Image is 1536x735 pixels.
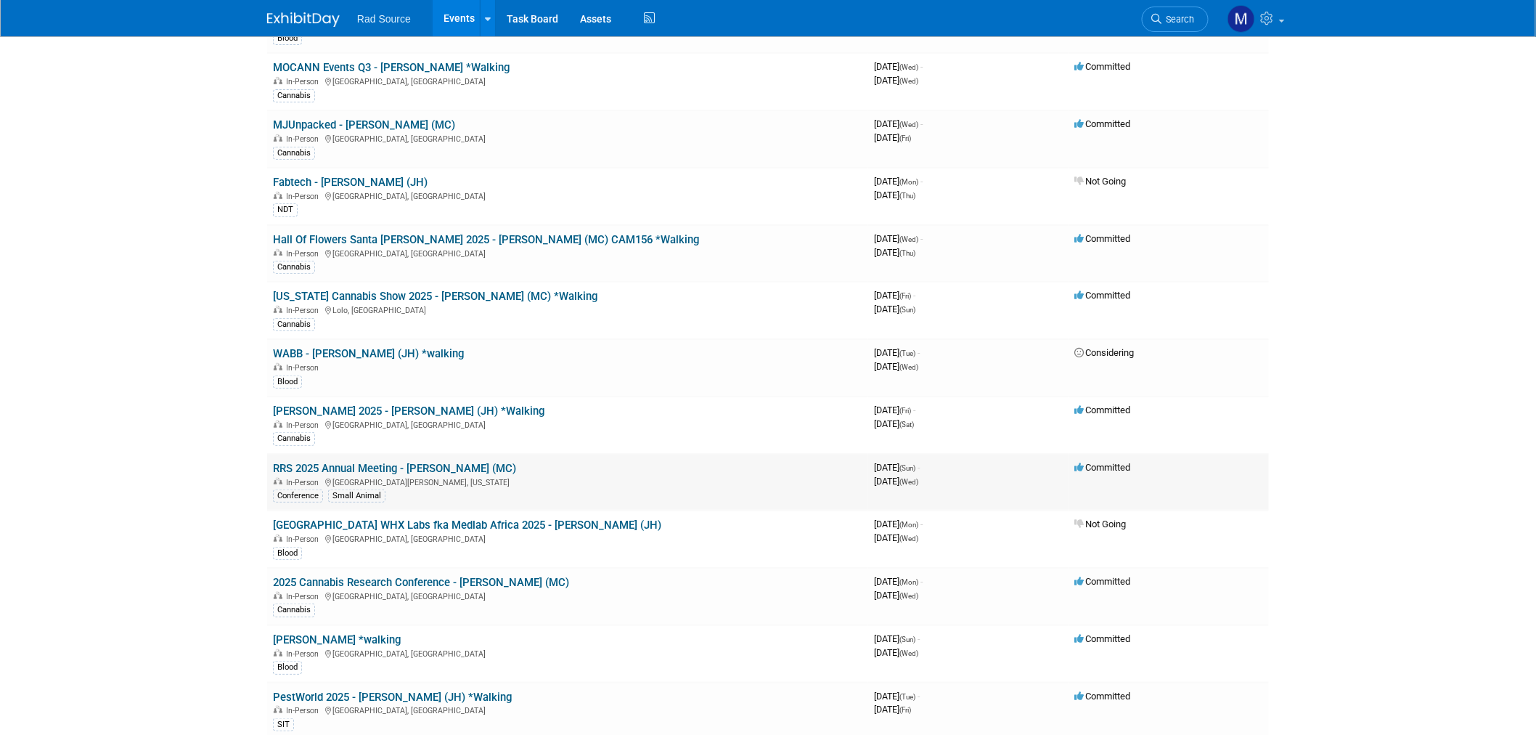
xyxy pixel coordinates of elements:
span: (Sat) [899,421,914,429]
span: - [913,405,915,415]
span: Not Going [1074,519,1126,529]
span: - [918,462,920,473]
span: (Wed) [899,77,918,85]
span: - [918,633,920,644]
div: SIT [273,718,294,731]
span: Search [1161,14,1195,25]
img: In-Person Event [274,134,282,142]
img: In-Person Event [274,649,282,657]
span: (Wed) [899,63,918,71]
img: ExhibitDay [267,12,340,27]
span: (Mon) [899,178,918,186]
div: Blood [273,547,302,560]
span: (Thu) [899,249,915,257]
span: (Fri) [899,706,911,714]
span: - [913,290,915,301]
span: In-Person [286,421,323,430]
span: [DATE] [874,132,911,143]
span: [DATE] [874,519,923,529]
div: [GEOGRAPHIC_DATA], [GEOGRAPHIC_DATA] [273,75,862,86]
span: (Tue) [899,349,915,357]
span: (Wed) [899,363,918,371]
span: Committed [1074,290,1130,301]
span: Committed [1074,691,1130,702]
div: [GEOGRAPHIC_DATA], [GEOGRAPHIC_DATA] [273,532,862,544]
span: (Thu) [899,192,915,200]
span: Considering [1074,347,1134,358]
span: (Sun) [899,306,915,314]
span: (Tue) [899,693,915,701]
span: In-Person [286,363,323,373]
span: [DATE] [874,75,918,86]
div: Cannabis [273,318,315,331]
a: Search [1142,7,1209,32]
span: (Fri) [899,407,911,415]
img: In-Person Event [274,249,282,256]
span: Rad Source [357,13,411,25]
a: Hall Of Flowers Santa [PERSON_NAME] 2025 - [PERSON_NAME] (MC) CAM156 *Walking [273,233,699,246]
img: In-Person Event [274,535,282,542]
span: (Mon) [899,521,918,529]
span: [DATE] [874,532,918,543]
img: In-Person Event [274,306,282,313]
img: In-Person Event [274,421,282,428]
span: - [920,233,923,244]
div: Small Animal [328,490,385,503]
img: In-Person Event [274,77,282,84]
img: In-Person Event [274,363,282,370]
a: [GEOGRAPHIC_DATA] WHX Labs fka Medlab Africa 2025 - [PERSON_NAME] (JH) [273,519,661,532]
span: - [920,176,923,187]
span: [DATE] [874,61,923,72]
a: [US_STATE] Cannabis Show 2025 - [PERSON_NAME] (MC) *Walking [273,290,597,303]
span: [DATE] [874,361,918,372]
span: [DATE] [874,462,920,473]
span: [DATE] [874,290,915,301]
span: In-Person [286,134,323,144]
a: Fabtech - [PERSON_NAME] (JH) [273,176,428,189]
span: - [920,576,923,587]
span: (Wed) [899,478,918,486]
div: Blood [273,32,302,45]
span: [DATE] [874,190,915,200]
span: [DATE] [874,347,920,358]
span: [DATE] [874,576,923,587]
span: - [920,519,923,529]
a: 2025 Cannabis Research Conference - [PERSON_NAME] (MC) [273,576,569,589]
img: In-Person Event [274,592,282,599]
span: Committed [1074,576,1130,587]
a: WABB - [PERSON_NAME] (JH) *walking [273,347,464,360]
div: Cannabis [273,432,315,445]
div: Cannabis [273,604,315,617]
div: Cannabis [273,147,315,160]
div: Cannabis [273,89,315,102]
div: Cannabis [273,261,315,274]
span: [DATE] [874,118,923,129]
div: [GEOGRAPHIC_DATA], [GEOGRAPHIC_DATA] [273,647,862,659]
div: Blood [273,375,302,389]
div: [GEOGRAPHIC_DATA], [GEOGRAPHIC_DATA] [273,190,862,201]
span: (Wed) [899,121,918,129]
span: [DATE] [874,247,915,258]
span: Not Going [1074,176,1126,187]
a: PestWorld 2025 - [PERSON_NAME] (JH) *Walking [273,691,512,704]
span: Committed [1074,118,1130,129]
img: In-Person Event [274,478,282,485]
span: In-Person [286,306,323,315]
span: [DATE] [874,405,915,415]
span: In-Person [286,77,323,86]
span: In-Person [286,592,323,601]
span: [DATE] [874,476,918,487]
div: [GEOGRAPHIC_DATA], [GEOGRAPHIC_DATA] [273,132,862,144]
span: Committed [1074,405,1130,415]
a: MJUnpacked - [PERSON_NAME] (MC) [273,118,455,131]
span: In-Person [286,649,323,659]
div: [GEOGRAPHIC_DATA], [GEOGRAPHIC_DATA] [273,590,862,601]
a: [PERSON_NAME] 2025 - [PERSON_NAME] (JH) *Walking [273,405,544,418]
div: Conference [273,490,323,503]
span: [DATE] [874,233,923,244]
span: (Fri) [899,292,911,300]
span: In-Person [286,535,323,544]
img: In-Person Event [274,192,282,199]
span: - [920,61,923,72]
span: (Mon) [899,578,918,586]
